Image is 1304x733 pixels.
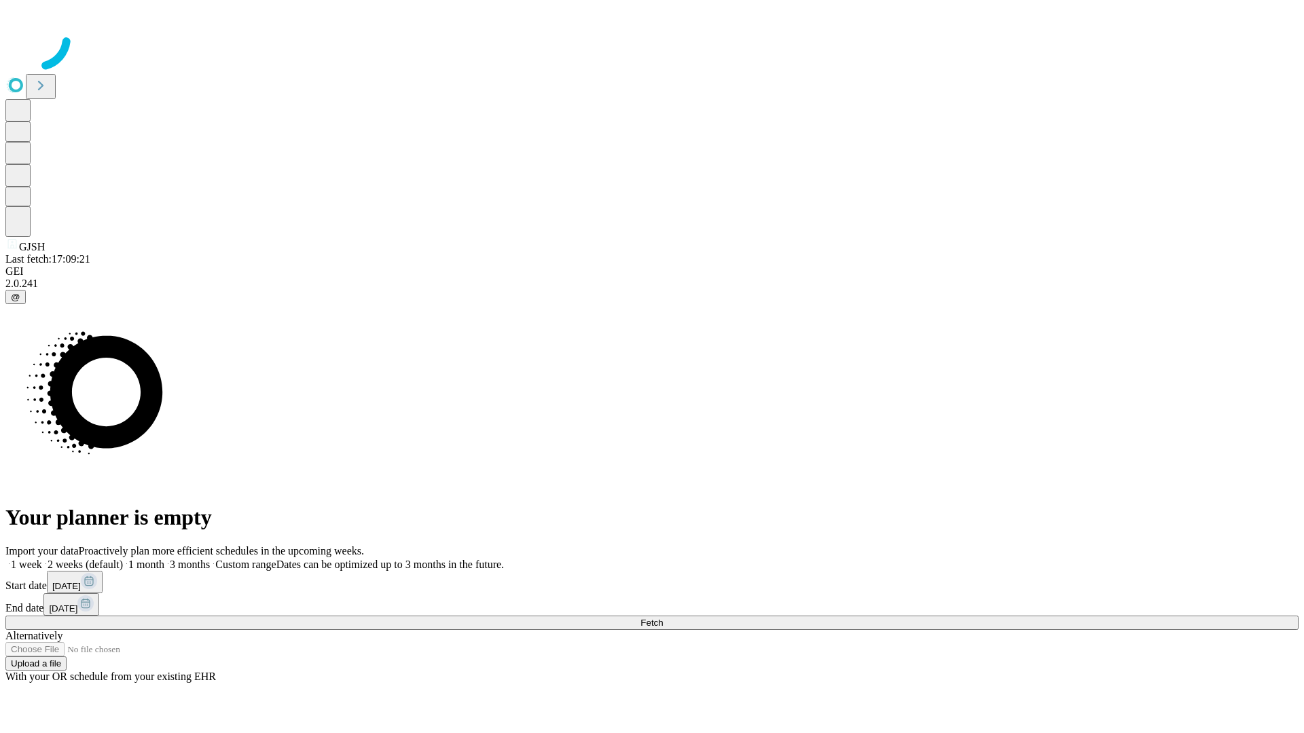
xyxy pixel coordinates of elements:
[5,616,1299,630] button: Fetch
[128,559,164,570] span: 1 month
[5,656,67,671] button: Upload a file
[43,593,99,616] button: [DATE]
[79,545,364,557] span: Proactively plan more efficient schedules in the upcoming weeks.
[49,603,77,614] span: [DATE]
[5,593,1299,616] div: End date
[276,559,504,570] span: Dates can be optimized up to 3 months in the future.
[215,559,276,570] span: Custom range
[48,559,123,570] span: 2 weeks (default)
[11,559,42,570] span: 1 week
[5,278,1299,290] div: 2.0.241
[5,630,62,641] span: Alternatively
[52,581,81,591] span: [DATE]
[5,545,79,557] span: Import your data
[19,241,45,252] span: GJSH
[5,505,1299,530] h1: Your planner is empty
[5,290,26,304] button: @
[5,671,216,682] span: With your OR schedule from your existing EHR
[170,559,210,570] span: 3 months
[5,253,90,265] span: Last fetch: 17:09:21
[11,292,20,302] span: @
[5,571,1299,593] div: Start date
[47,571,103,593] button: [DATE]
[640,618,663,628] span: Fetch
[5,265,1299,278] div: GEI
